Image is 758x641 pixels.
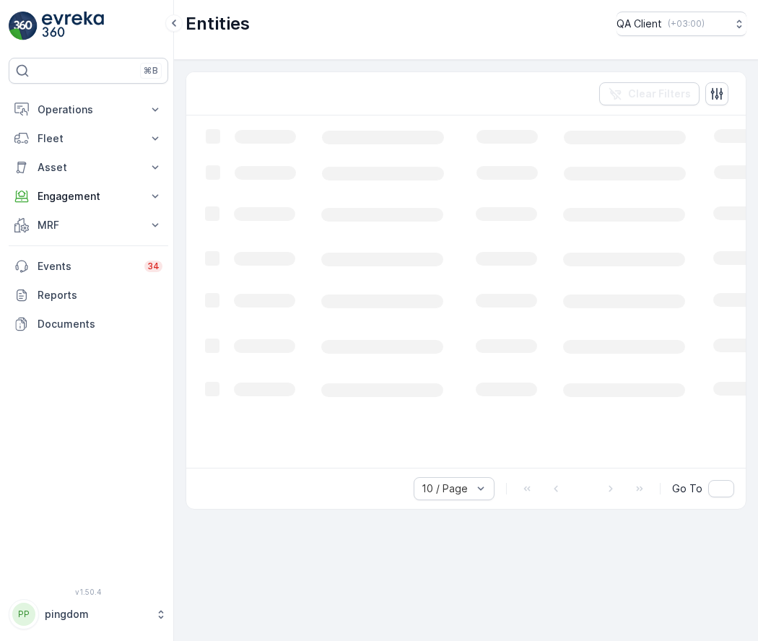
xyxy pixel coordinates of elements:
[9,124,168,153] button: Fleet
[186,12,250,35] p: Entities
[144,65,158,77] p: ⌘B
[9,281,168,310] a: Reports
[38,189,139,204] p: Engagement
[9,310,168,339] a: Documents
[9,252,168,281] a: Events34
[617,17,662,31] p: QA Client
[38,317,162,331] p: Documents
[9,211,168,240] button: MRF
[628,87,691,101] p: Clear Filters
[38,288,162,302] p: Reports
[617,12,746,36] button: QA Client(+03:00)
[38,160,139,175] p: Asset
[9,12,38,40] img: logo
[38,103,139,117] p: Operations
[668,18,705,30] p: ( +03:00 )
[38,131,139,146] p: Fleet
[38,218,139,232] p: MRF
[672,481,702,496] span: Go To
[45,607,148,622] p: pingdom
[9,599,168,629] button: PPpingdom
[9,95,168,124] button: Operations
[9,153,168,182] button: Asset
[9,588,168,596] span: v 1.50.4
[38,259,136,274] p: Events
[9,182,168,211] button: Engagement
[147,261,160,272] p: 34
[599,82,700,105] button: Clear Filters
[42,12,104,40] img: logo_light-DOdMpM7g.png
[12,603,35,626] div: PP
